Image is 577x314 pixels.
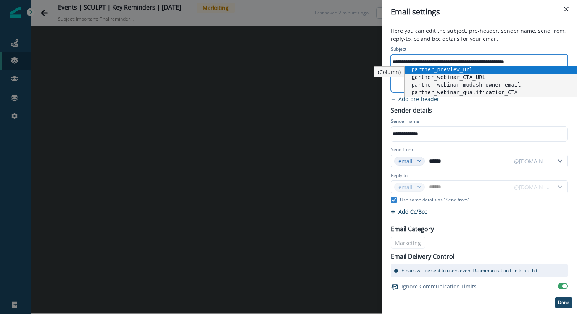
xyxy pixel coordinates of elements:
span: p [411,89,414,95]
p: Email Delivery Control [391,252,455,261]
p: Done [558,300,569,305]
p: Emails will be sent to users even if Communication Limits are hit. [401,267,538,274]
span: p [411,82,414,88]
p: Here you can edit the subject, pre-header, sender name, send from, reply-to, cc and bcc details f... [386,27,572,44]
span: artner_preview_url [411,66,472,72]
span: artner_webinar_modash_owner_email [411,82,521,88]
div: (Column) [374,66,405,77]
button: Close [560,3,572,15]
p: Email Category [391,224,434,233]
button: Done [555,297,572,308]
span: artner_webinar_CTA_URL [411,74,485,80]
p: Sender details [386,104,437,115]
div: Email settings [391,6,568,18]
button: Add Cc/Bcc [391,208,427,215]
p: Subject [391,46,406,54]
span: artner_webinar_qualification_CTA [411,89,517,95]
label: Send from [391,146,413,153]
label: Reply to [391,172,408,179]
span: p [411,66,414,72]
p: Use same details as "Send from" [400,196,470,203]
button: add preheader [386,95,444,103]
span: p [411,74,414,80]
div: @[DOMAIN_NAME] [514,157,551,165]
p: Sender name [391,118,419,126]
p: Add pre-header [398,95,439,103]
div: email [398,157,414,165]
p: Ignore Communication Limits [401,282,477,290]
